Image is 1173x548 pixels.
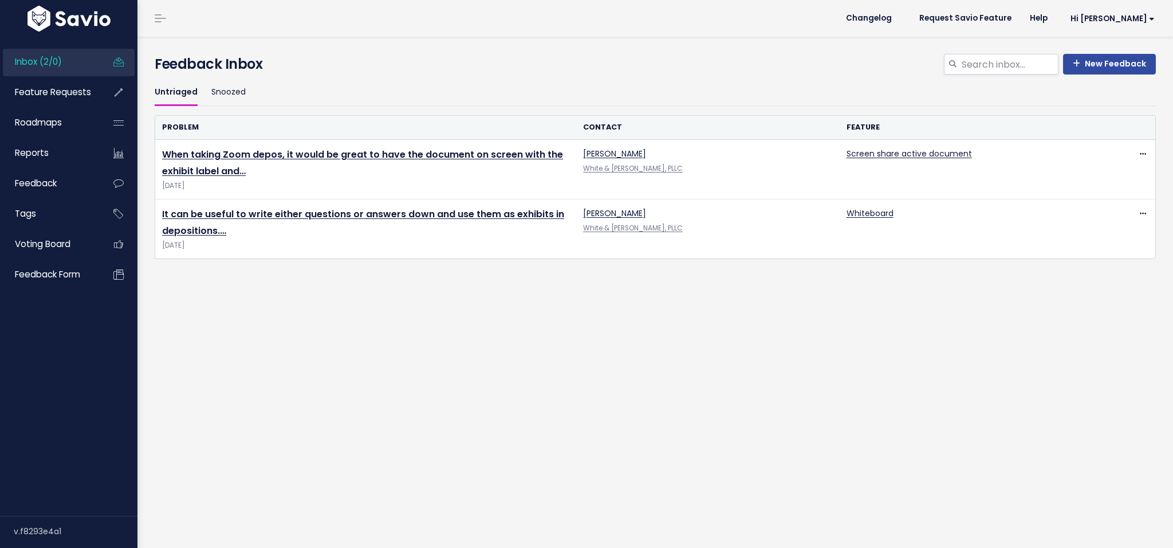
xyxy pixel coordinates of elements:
a: Inbox (2/0) [3,49,95,75]
span: [DATE] [162,240,569,252]
div: v.f8293e4a1 [14,516,137,546]
a: Request Savio Feature [910,10,1021,27]
a: Screen share active document [847,148,972,159]
span: Feature Requests [15,86,91,98]
a: [PERSON_NAME] [583,208,646,219]
a: Feedback [3,170,95,197]
a: When taking Zoom depos, it would be great to have the document on screen with the exhibit label and… [162,148,563,178]
a: White & [PERSON_NAME], PLLC [583,164,683,173]
a: Feature Requests [3,79,95,105]
a: It can be useful to write either questions or answers down and use them as exhibits in depositions.… [162,208,564,237]
a: New Feedback [1063,54,1156,75]
a: White & [PERSON_NAME], PLLC [583,224,683,233]
span: Reports [15,147,49,159]
input: Search inbox... [961,54,1058,75]
a: [PERSON_NAME] [583,148,646,159]
span: Feedback [15,177,57,189]
a: Voting Board [3,231,95,257]
th: Contact [576,116,839,139]
span: [DATE] [162,180,569,192]
a: Roadmaps [3,109,95,136]
a: Reports [3,140,95,166]
a: Hi [PERSON_NAME] [1057,10,1164,28]
h4: Feedback Inbox [155,54,1156,75]
th: Problem [155,116,576,139]
span: Changelog [846,14,892,22]
a: Tags [3,201,95,227]
span: Voting Board [15,238,70,250]
span: Roadmaps [15,116,62,128]
span: Inbox (2/0) [15,56,62,68]
th: Feature [840,116,1103,139]
a: Untriaged [155,79,198,106]
ul: Filter feature requests [155,79,1156,106]
span: Feedback form [15,268,80,280]
a: Whiteboard [847,208,893,219]
a: Feedback form [3,261,95,288]
a: Help [1021,10,1057,27]
img: logo-white.9d6f32f41409.svg [25,6,113,32]
span: Tags [15,208,36,220]
a: Snoozed [211,79,246,106]
span: Hi [PERSON_NAME] [1070,14,1155,23]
